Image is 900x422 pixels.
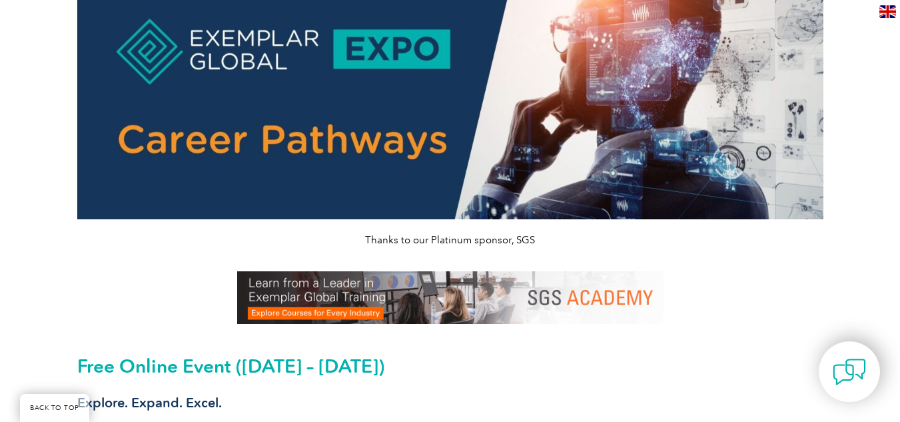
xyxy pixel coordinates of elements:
[77,233,823,247] p: Thanks to our Platinum sponsor, SGS
[879,5,896,18] img: en
[77,395,823,411] h3: Explore. Expand. Excel.
[237,271,664,324] img: SGS
[20,394,89,422] a: BACK TO TOP
[77,355,823,377] h2: Free Online Event ([DATE] – [DATE])
[833,355,866,389] img: contact-chat.png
